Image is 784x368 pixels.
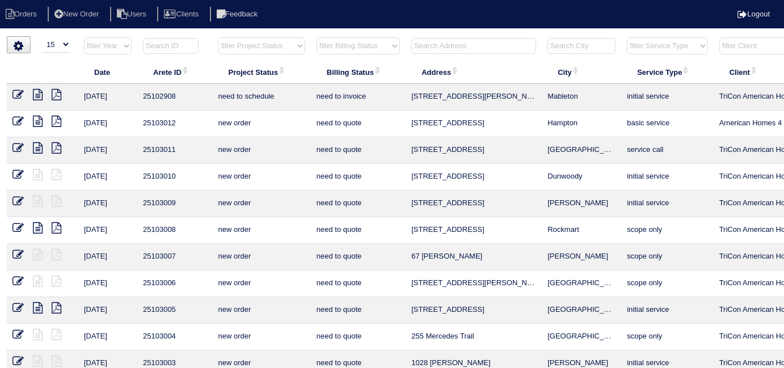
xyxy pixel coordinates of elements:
td: [STREET_ADDRESS] [406,191,542,217]
th: Project Status: activate to sort column ascending [212,60,310,84]
td: new order [212,297,310,324]
td: new order [212,270,310,297]
td: 255 Mercedes Trail [406,324,542,350]
td: new order [212,111,310,137]
td: [DATE] [78,164,137,191]
td: [PERSON_NAME] [542,191,621,217]
li: Feedback [210,7,267,22]
input: Search ID [143,38,199,54]
td: [STREET_ADDRESS] [406,217,542,244]
td: [DATE] [78,244,137,270]
td: [STREET_ADDRESS] [406,164,542,191]
td: initial service [621,297,713,324]
td: scope only [621,244,713,270]
td: need to quote [311,217,406,244]
td: [STREET_ADDRESS][PERSON_NAME] [406,270,542,297]
td: 25103011 [137,137,212,164]
th: Service Type: activate to sort column ascending [621,60,713,84]
td: [DATE] [78,217,137,244]
td: 25103006 [137,270,212,297]
td: 25103010 [137,164,212,191]
td: need to quote [311,111,406,137]
td: initial service [621,164,713,191]
td: new order [212,191,310,217]
li: New Order [48,7,108,22]
td: initial service [621,84,713,111]
td: 25103007 [137,244,212,270]
td: [STREET_ADDRESS] [406,111,542,137]
td: need to quote [311,244,406,270]
td: need to quote [311,270,406,297]
td: Hampton [542,111,621,137]
td: [GEOGRAPHIC_DATA] [542,324,621,350]
td: initial service [621,191,713,217]
th: City: activate to sort column ascending [542,60,621,84]
td: need to quote [311,297,406,324]
td: 25103005 [137,297,212,324]
li: Clients [157,7,208,22]
td: [DATE] [78,324,137,350]
td: scope only [621,270,713,297]
td: [DATE] [78,137,137,164]
td: 25103012 [137,111,212,137]
td: [STREET_ADDRESS] [406,137,542,164]
td: 25103009 [137,191,212,217]
td: Dunwoody [542,164,621,191]
th: Address: activate to sort column ascending [406,60,542,84]
a: New Order [48,10,108,18]
td: service call [621,137,713,164]
td: [PERSON_NAME] [542,244,621,270]
th: Date [78,60,137,84]
td: need to quote [311,137,406,164]
td: new order [212,217,310,244]
td: basic service [621,111,713,137]
td: [DATE] [78,270,137,297]
td: new order [212,324,310,350]
li: Users [110,7,155,22]
td: need to schedule [212,84,310,111]
td: new order [212,137,310,164]
td: 25103004 [137,324,212,350]
a: Logout [737,10,770,18]
td: scope only [621,324,713,350]
th: Arete ID: activate to sort column ascending [137,60,212,84]
a: Clients [157,10,208,18]
td: need to invoice [311,84,406,111]
td: [STREET_ADDRESS][PERSON_NAME] [406,84,542,111]
td: [DATE] [78,297,137,324]
td: [STREET_ADDRESS] [406,297,542,324]
td: need to quote [311,164,406,191]
td: [GEOGRAPHIC_DATA] [542,297,621,324]
td: [DATE] [78,84,137,111]
td: Rockmart [542,217,621,244]
td: Mableton [542,84,621,111]
td: 25102908 [137,84,212,111]
td: new order [212,244,310,270]
td: scope only [621,217,713,244]
input: Search Address [411,38,536,54]
td: [DATE] [78,111,137,137]
td: [GEOGRAPHIC_DATA] [542,270,621,297]
td: [DATE] [78,191,137,217]
td: need to quote [311,324,406,350]
td: new order [212,164,310,191]
td: [GEOGRAPHIC_DATA] [542,137,621,164]
input: Search City [547,38,616,54]
td: 67 [PERSON_NAME] [406,244,542,270]
th: Billing Status: activate to sort column ascending [311,60,406,84]
td: need to quote [311,191,406,217]
td: 25103008 [137,217,212,244]
a: Users [110,10,155,18]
